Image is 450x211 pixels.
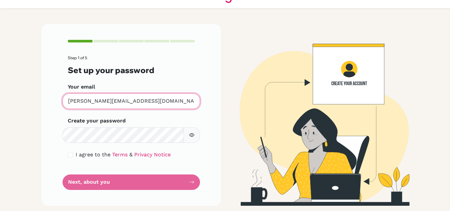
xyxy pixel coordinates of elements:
h3: Set up your password [68,66,195,75]
input: Insert your email* [63,93,200,109]
a: Terms [112,151,128,158]
a: Privacy Notice [134,151,171,158]
label: Your email [68,83,95,91]
span: I agree to the [76,151,111,158]
span: Step 1 of 5 [68,55,87,60]
span: & [129,151,133,158]
label: Create your password [68,117,126,125]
